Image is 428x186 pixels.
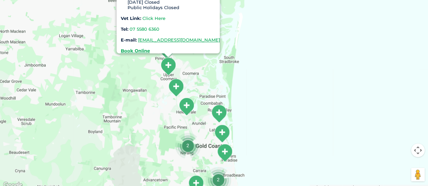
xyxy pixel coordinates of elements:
[120,48,150,53] a: Book Online
[213,124,230,143] div: Southport
[120,26,128,32] strong: Tel:
[210,104,227,123] div: Biggera Waters
[175,133,201,158] div: 2
[411,143,425,157] button: Map camera controls
[178,97,195,116] div: Helensvale Square
[160,57,177,76] div: Upper Coomera
[120,37,136,43] strong: E-mail:
[138,37,220,43] a: [EMAIL_ADDRESS][DOMAIN_NAME]
[120,16,141,21] strong: Vet Link:
[129,26,159,32] a: 07 5580 6360
[411,168,425,181] button: Drag Pegman onto the map to open Street View
[142,16,165,21] a: Click Here
[167,78,184,97] div: Oxenford
[216,143,233,162] div: Surfers Paradise/Bundall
